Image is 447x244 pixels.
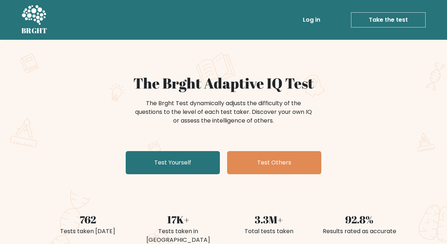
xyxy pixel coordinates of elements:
[47,212,129,227] div: 762
[227,151,321,174] a: Test Others
[133,99,314,125] div: The Brght Test dynamically adjusts the difficulty of the questions to the level of each test take...
[228,227,310,236] div: Total tests taken
[318,212,400,227] div: 92.8%
[21,26,47,35] h5: BRGHT
[126,151,220,174] a: Test Yourself
[47,74,400,92] h1: The Brght Adaptive IQ Test
[21,3,47,37] a: BRGHT
[300,13,323,27] a: Log in
[228,212,310,227] div: 3.3M+
[351,12,426,27] a: Take the test
[47,227,129,236] div: Tests taken [DATE]
[318,227,400,236] div: Results rated as accurate
[137,212,219,227] div: 17K+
